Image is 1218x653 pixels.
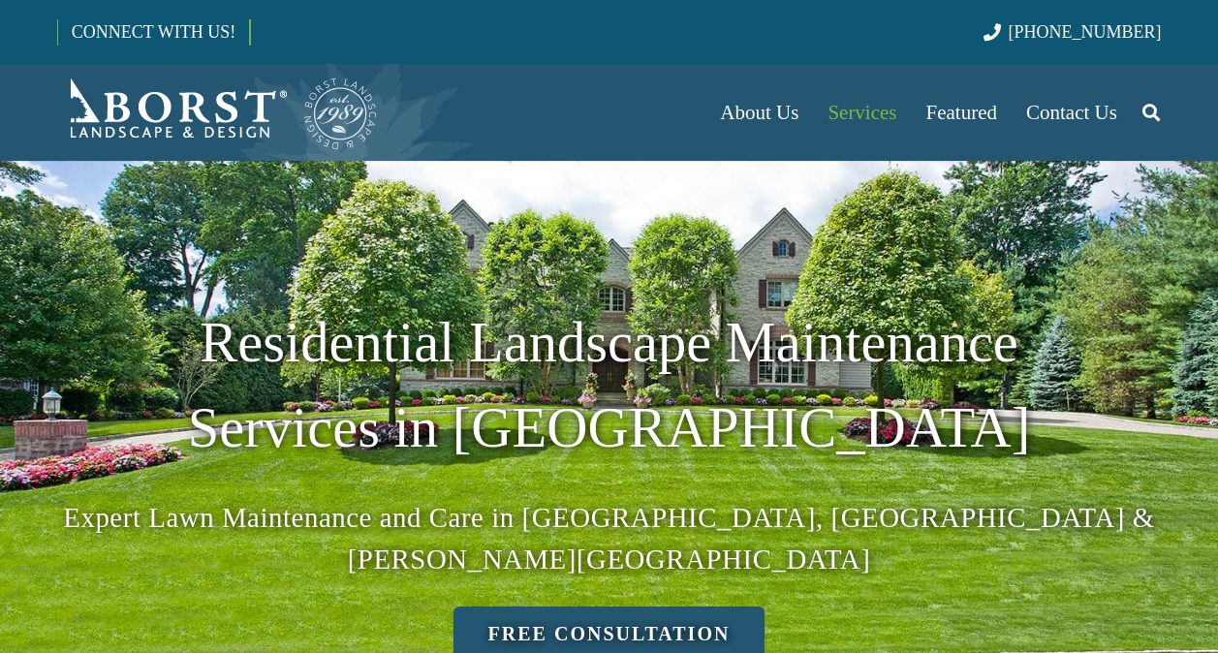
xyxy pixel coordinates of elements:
[984,22,1161,42] a: [PHONE_NUMBER]
[1012,64,1132,161] a: Contact Us
[705,64,813,161] a: About Us
[828,101,896,124] span: Services
[720,101,798,124] span: About Us
[57,74,379,151] a: Borst-Logo
[813,64,911,161] a: Services
[926,101,997,124] span: Featured
[912,64,1012,161] a: Featured
[58,9,249,55] a: CONNECT WITH US!
[1009,22,1162,42] span: [PHONE_NUMBER]
[1026,101,1117,124] span: Contact Us
[188,311,1030,459] span: Residential Landscape Maintenance Services in [GEOGRAPHIC_DATA]
[1132,88,1171,137] a: Search
[63,502,1154,575] span: Expert Lawn Maintenance and Care in [GEOGRAPHIC_DATA], [GEOGRAPHIC_DATA] & [PERSON_NAME][GEOGRAPH...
